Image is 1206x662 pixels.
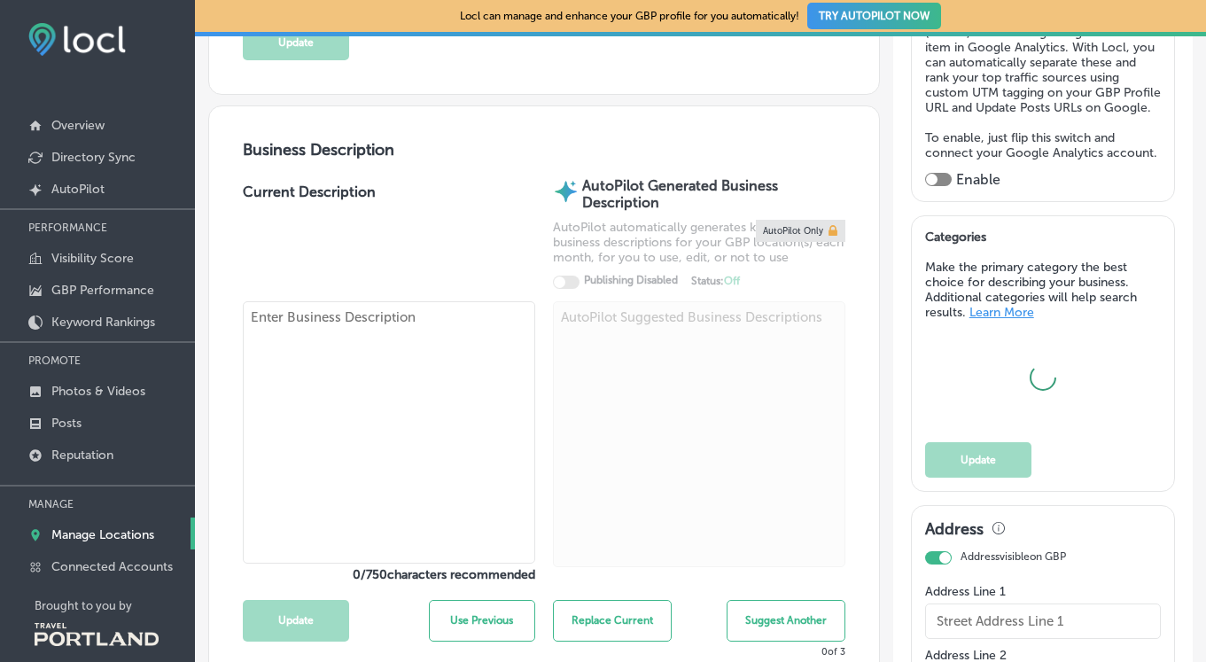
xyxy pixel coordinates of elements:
p: Photos & Videos [51,384,145,399]
button: Update [243,600,349,642]
p: 0 of 3 [821,646,845,658]
h3: Address [925,519,984,539]
p: Directory Sync [51,150,136,165]
p: AutoPilot [51,182,105,197]
button: Replace Current [553,600,672,642]
label: Enable [956,171,1000,188]
h3: Business Description [243,140,845,160]
img: autopilot-icon [553,178,579,205]
p: Posts [51,416,82,431]
img: Travel Portland [35,623,159,646]
p: Connected Accounts [51,559,173,574]
h3: Categories [925,230,1161,251]
input: Street Address Line 1 [925,604,1161,639]
button: Update [925,442,1031,478]
label: 0 / 750 characters recommended [243,567,535,582]
button: TRY AUTOPILOT NOW [807,3,941,29]
img: fda3e92497d09a02dc62c9cd864e3231.png [28,23,126,56]
button: Suggest Another [727,600,845,642]
p: Keyword Rankings [51,315,155,330]
p: Make the primary category the best choice for describing your business. Additional categories wil... [925,260,1161,320]
p: Overview [51,118,105,133]
p: Reputation [51,448,113,463]
button: Update [243,25,349,60]
p: GBP Performance [51,283,154,298]
p: Address visible on GBP [961,550,1066,563]
p: By default, GBP traffic is included (hidden) in the "Google Organic" Sources item in Google Analy... [925,10,1161,115]
p: Visibility Score [51,251,134,266]
a: Learn More [969,305,1034,320]
p: Brought to you by [35,599,195,612]
p: To enable, just flip this switch and connect your Google Analytics account. [925,130,1161,160]
label: Current Description [243,183,376,301]
strong: AutoPilot Generated Business Description [582,177,778,211]
p: Manage Locations [51,527,154,542]
label: Address Line 1 [925,584,1161,599]
button: Use Previous [429,600,535,642]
